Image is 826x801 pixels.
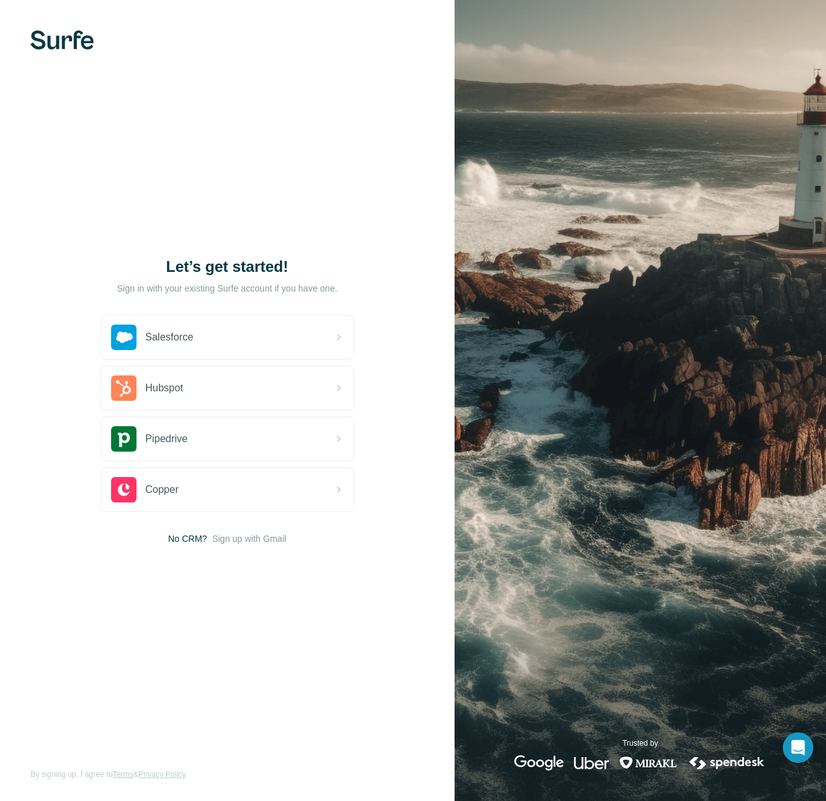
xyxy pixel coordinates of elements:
img: hubspot's logo [111,375,137,401]
img: copper's logo [111,477,137,502]
img: uber's logo [574,755,609,771]
a: Terms [112,770,133,779]
button: Sign up with Gmail [212,532,286,545]
span: Hubspot [145,380,183,396]
div: Open Intercom Messenger [783,732,813,763]
h1: Let’s get started! [100,257,354,277]
a: Privacy Policy [138,770,186,779]
span: Copper [145,482,178,497]
p: Sign in with your existing Surfe account if you have one. [117,282,337,295]
span: By signing up, I agree to & [30,769,186,780]
img: mirakl's logo [619,755,677,771]
span: Salesforce [145,330,194,345]
p: Trusted by [622,737,658,749]
span: Pipedrive [145,431,188,447]
span: No CRM? [168,532,207,545]
img: salesforce's logo [111,325,137,350]
img: google's logo [514,755,564,771]
img: pipedrive's logo [111,426,137,452]
img: spendesk's logo [688,755,766,771]
img: Surfe's logo [30,30,94,50]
